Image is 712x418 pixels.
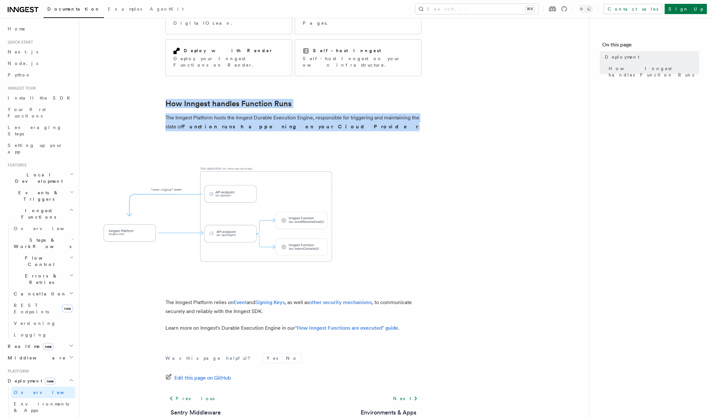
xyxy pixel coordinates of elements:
[361,408,416,417] a: Environments & Apps
[5,122,75,140] a: Leveraging Steps
[8,49,38,54] span: Next.js
[165,39,292,76] a: Deploy with RenderDeploy your Inngest Functions on Render.
[11,291,67,297] span: Cancellation
[263,353,282,363] button: Yes
[604,4,662,14] a: Contact sales
[11,329,75,341] a: Logging
[5,69,75,81] a: Python
[14,401,69,413] span: Environments & Apps
[665,4,707,14] a: Sign Up
[11,318,75,329] a: Versioning
[602,51,699,63] a: Deployment
[11,252,75,270] button: Flow Control
[182,124,418,130] strong: Function runs happening on your Cloud Provider
[14,332,47,337] span: Logging
[14,303,49,314] span: REST Endpoints
[165,374,231,382] a: Edit this page on GitHub
[5,207,69,220] span: Inngest Functions
[5,86,36,91] span: Inngest tour
[8,143,63,154] span: Setting up your app
[174,374,231,382] span: Edit this page on GitHub
[14,321,56,326] span: Versioning
[5,46,75,58] a: Next.js
[90,148,346,281] img: The Inngest Platform communicates with your deployed Inngest Functions by sending requests to you...
[8,125,62,136] span: Leveraging Steps
[609,65,699,78] span: How Inngest handles Function Runs
[108,6,142,12] span: Examples
[11,387,75,398] a: Overview
[606,63,699,81] a: How Inngest handles Function Runs
[8,61,38,66] span: Node.js
[165,113,421,131] p: The Inngest Platform hosts the Inngest Durable Execution Engine, responsible for triggering and m...
[165,99,292,108] a: How Inngest handles Function Runs
[525,6,534,12] kbd: ⌘K
[11,273,69,285] span: Errors & Retries
[173,55,284,68] p: Deploy your Inngest Functions on Render.
[313,47,381,54] h2: Self-host Inngest
[11,223,75,234] a: Overview
[44,2,104,18] a: Documentation
[11,234,75,252] button: Steps & Workflows
[11,255,69,268] span: Flow Control
[165,393,218,404] a: Previous
[5,92,75,104] a: Install the SDK
[5,378,55,384] span: Deployment
[5,223,75,341] div: Inngest Functions
[5,369,29,374] span: Platform
[165,324,421,333] p: Learn more on Inngest's Durable Execution Engine in our .
[171,408,221,417] a: Sentry Middleware
[8,26,26,32] span: Home
[8,107,46,118] span: Your first Functions
[602,41,699,51] h4: On this page
[5,104,75,122] a: Your first Functions
[303,55,413,68] p: Self-host Inngest on your own infrastructure.
[5,40,33,45] span: Quick start
[5,189,70,202] span: Events & Triggers
[295,39,421,76] a: Self-host InngestSelf-host Inngest on your own infrastructure.
[8,72,31,77] span: Python
[43,343,53,350] span: new
[415,4,538,14] button: Search...⌘K
[14,390,80,395] span: Overview
[309,299,372,305] a: other security mechanisms
[5,343,53,350] span: Realtime
[605,54,639,60] span: Deployment
[578,5,593,13] button: Toggle dark mode
[255,299,285,305] a: Signing Keys
[5,352,75,364] button: Middleware
[5,169,75,187] button: Local Development
[14,226,80,231] span: Overview
[5,205,75,223] button: Inngest Functions
[11,300,75,318] a: REST Endpointsnew
[184,47,273,54] h2: Deploy with Render
[62,305,73,312] span: new
[8,95,74,100] span: Install the SDK
[146,2,188,17] a: AgentKit
[47,6,100,12] span: Documentation
[165,355,255,361] p: Was this page helpful?
[5,187,75,205] button: Events & Triggers
[295,325,398,331] a: "How Inngest Functions are executed" guide
[5,140,75,157] a: Setting up your app
[45,378,55,385] span: new
[5,163,27,168] span: Features
[282,353,301,363] button: No
[5,341,75,352] button: Realtimenew
[104,2,146,17] a: Examples
[389,393,421,404] a: Next
[5,58,75,69] a: Node.js
[234,299,247,305] a: Event
[150,6,184,12] span: AgentKit
[5,375,75,387] button: Deploymentnew
[5,355,66,361] span: Middleware
[11,270,75,288] button: Errors & Retries
[11,237,71,250] span: Steps & Workflows
[11,398,75,416] a: Environments & Apps
[5,23,75,35] a: Home
[11,288,75,300] button: Cancellation
[5,172,70,184] span: Local Development
[165,298,421,316] p: The Inngest Platform relies on and , as well as , to communicate securely and reliably with the I...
